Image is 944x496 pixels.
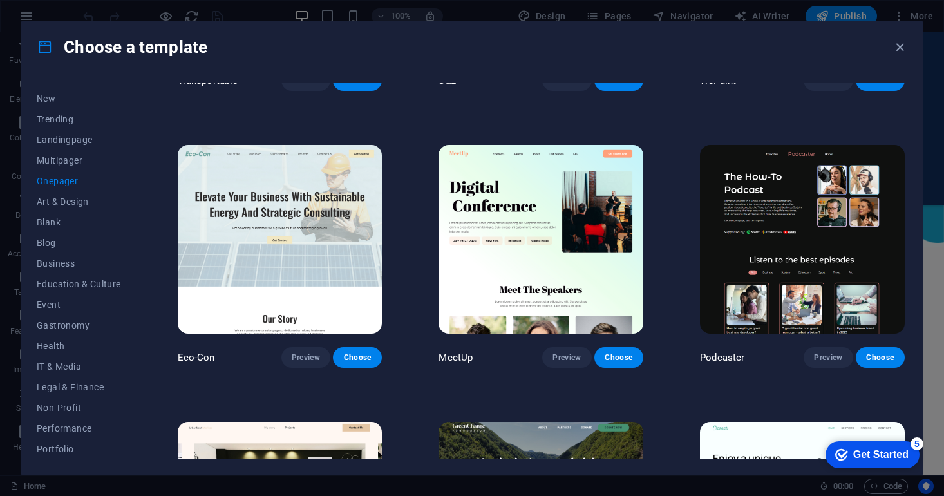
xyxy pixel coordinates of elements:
[37,418,121,439] button: Performance
[37,444,121,454] span: Portfolio
[37,155,121,166] span: Multipager
[37,233,121,253] button: Blog
[866,352,894,363] span: Choose
[37,37,207,57] h4: Choose a template
[37,423,121,434] span: Performance
[37,212,121,233] button: Blank
[38,14,93,26] div: Get Started
[552,352,581,363] span: Preview
[37,129,121,150] button: Landingpage
[700,351,744,364] p: Podcaster
[814,352,842,363] span: Preview
[37,315,121,336] button: Gastronomy
[37,253,121,274] button: Business
[37,93,121,104] span: New
[37,150,121,171] button: Multipager
[37,217,121,227] span: Blank
[292,352,320,363] span: Preview
[439,145,643,334] img: MeetUp
[178,351,215,364] p: Eco-Con
[32,169,45,182] button: 1
[542,347,591,368] button: Preview
[700,145,905,334] img: Podcaster
[439,351,473,364] p: MeetUp
[95,3,108,15] div: 5
[605,352,633,363] span: Choose
[37,320,121,330] span: Gastronomy
[37,397,121,418] button: Non-Profit
[333,347,382,368] button: Choose
[37,403,121,413] span: Non-Profit
[37,114,121,124] span: Trending
[37,196,121,207] span: Art & Design
[594,347,643,368] button: Choose
[281,347,330,368] button: Preview
[804,347,853,368] button: Preview
[343,352,372,363] span: Choose
[37,109,121,129] button: Trending
[37,279,121,289] span: Education & Culture
[37,171,121,191] button: Onepager
[178,145,382,334] img: Eco-Con
[37,191,121,212] button: Art & Design
[37,377,121,397] button: Legal & Finance
[37,341,121,351] span: Health
[10,6,104,33] div: Get Started 5 items remaining, 0% complete
[37,382,121,392] span: Legal & Finance
[37,135,121,145] span: Landingpage
[37,294,121,315] button: Event
[37,274,121,294] button: Education & Culture
[37,336,121,356] button: Health
[37,176,121,186] span: Onepager
[32,200,45,213] button: 3
[856,347,905,368] button: Choose
[37,361,121,372] span: IT & Media
[37,439,121,459] button: Portfolio
[37,300,121,310] span: Event
[37,356,121,377] button: IT & Media
[37,258,121,269] span: Business
[32,184,45,197] button: 2
[37,88,121,109] button: New
[37,238,121,248] span: Blog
